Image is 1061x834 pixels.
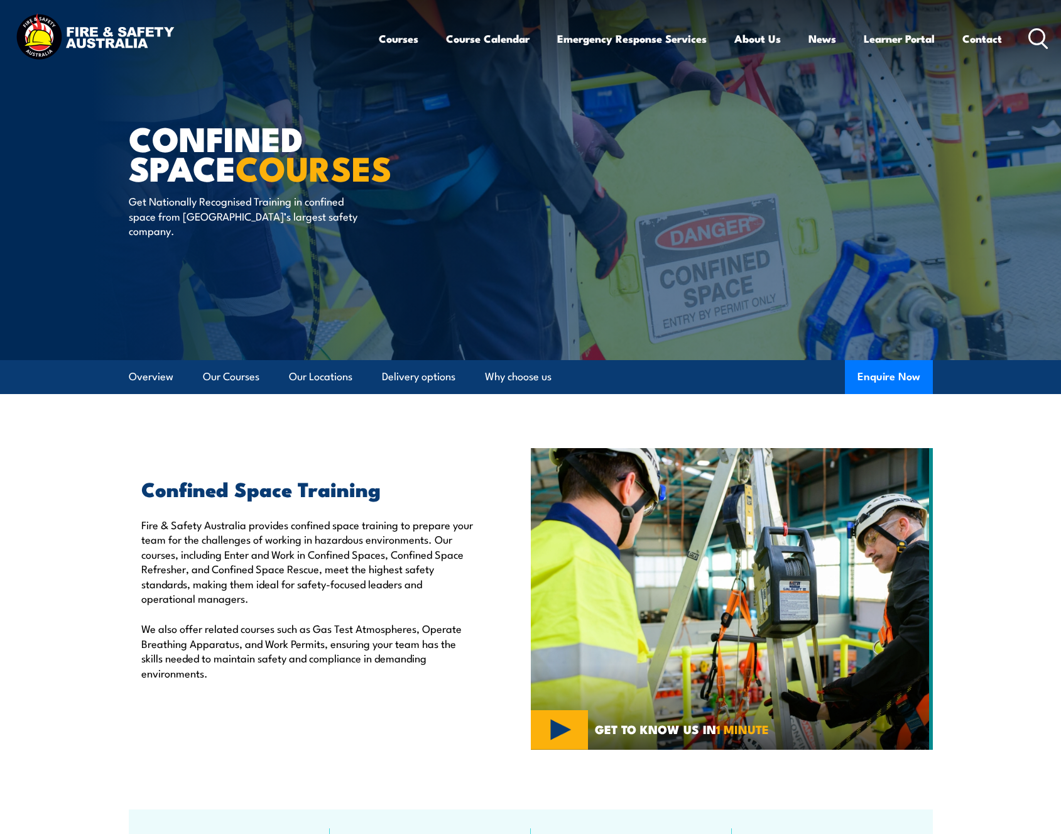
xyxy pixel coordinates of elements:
[141,517,473,605] p: Fire & Safety Australia provides confined space training to prepare your team for the challenges ...
[203,360,259,393] a: Our Courses
[531,448,933,750] img: Confined Space Courses Australia
[289,360,352,393] a: Our Locations
[485,360,552,393] a: Why choose us
[845,360,933,394] button: Enquire Now
[141,621,473,680] p: We also offer related courses such as Gas Test Atmospheres, Operate Breathing Apparatus, and Work...
[557,22,707,55] a: Emergency Response Services
[382,360,455,393] a: Delivery options
[446,22,530,55] a: Course Calendar
[129,194,358,238] p: Get Nationally Recognised Training in confined space from [GEOGRAPHIC_DATA]’s largest safety comp...
[962,22,1002,55] a: Contact
[129,123,439,182] h1: Confined Space
[595,723,769,735] span: GET TO KNOW US IN
[864,22,935,55] a: Learner Portal
[716,720,769,738] strong: 1 MINUTE
[236,141,392,193] strong: COURSES
[129,360,173,393] a: Overview
[808,22,836,55] a: News
[379,22,418,55] a: Courses
[141,480,473,497] h2: Confined Space Training
[734,22,781,55] a: About Us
